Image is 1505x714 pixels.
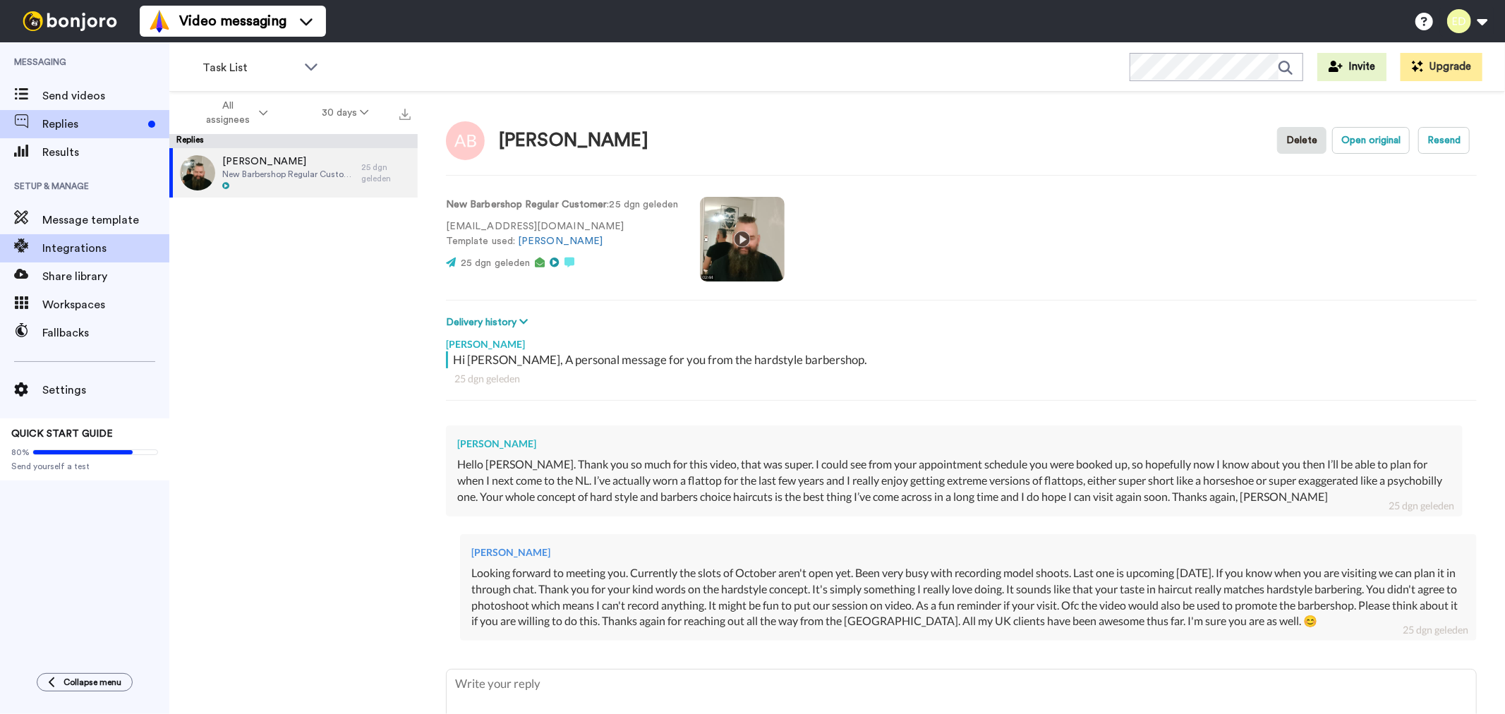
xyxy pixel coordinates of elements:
div: 25 dgn geleden [361,162,411,184]
span: Send videos [42,87,169,104]
div: Hi [PERSON_NAME], A personal message for you from the hardstyle barbershop. [453,351,1473,368]
span: New Barbershop Regular Customer [222,169,354,180]
button: Delete [1277,127,1326,154]
span: QUICK START GUIDE [11,429,113,439]
img: vm-color.svg [148,10,171,32]
div: 25 dgn geleden [1403,623,1468,637]
span: Settings [42,382,169,399]
div: [PERSON_NAME] [446,330,1477,351]
div: 25 dgn geleden [454,372,1468,386]
p: : 25 dgn geleden [446,198,679,212]
span: Fallbacks [42,325,169,341]
a: [PERSON_NAME]New Barbershop Regular Customer25 dgn geleden [169,148,418,198]
button: Export all results that match these filters now. [395,102,415,123]
div: Hello [PERSON_NAME]. Thank you so much for this video, that was super. I could see from your appo... [457,456,1451,505]
span: 25 dgn geleden [461,258,530,268]
img: 1fca9077-f116-4e99-bc11-b564fbfd73f3-thumb.jpg [180,155,215,190]
div: [PERSON_NAME] [471,545,1465,559]
div: Replies [169,134,418,148]
div: [PERSON_NAME] [499,131,648,151]
img: bj-logo-header-white.svg [17,11,123,31]
span: Workspaces [42,296,169,313]
button: Invite [1317,53,1386,81]
span: Task List [203,59,297,76]
span: All assignees [199,99,256,127]
a: [PERSON_NAME] [518,236,603,246]
div: [PERSON_NAME] [457,437,1451,451]
img: Image of Andy Biggs [446,121,485,160]
strong: New Barbershop Regular Customer [446,200,607,210]
button: 30 days [295,100,396,126]
button: Open original [1332,127,1410,154]
span: Video messaging [179,11,286,31]
button: Delivery history [446,315,532,330]
button: Collapse menu [37,673,133,691]
button: Resend [1418,127,1470,154]
div: Looking forward to meeting you. Currently the slots of October aren't open yet. Been very busy wi... [471,565,1465,629]
div: 25 dgn geleden [1389,499,1454,513]
span: Integrations [42,240,169,257]
span: Collapse menu [64,677,121,688]
span: Message template [42,212,169,229]
span: Results [42,144,169,161]
span: [PERSON_NAME] [222,155,354,169]
button: All assignees [172,93,295,133]
p: [EMAIL_ADDRESS][DOMAIN_NAME] Template used: [446,219,679,249]
span: Replies [42,116,143,133]
button: Upgrade [1401,53,1482,81]
span: 80% [11,447,30,458]
span: Send yourself a test [11,461,158,472]
img: export.svg [399,109,411,120]
span: Share library [42,268,169,285]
